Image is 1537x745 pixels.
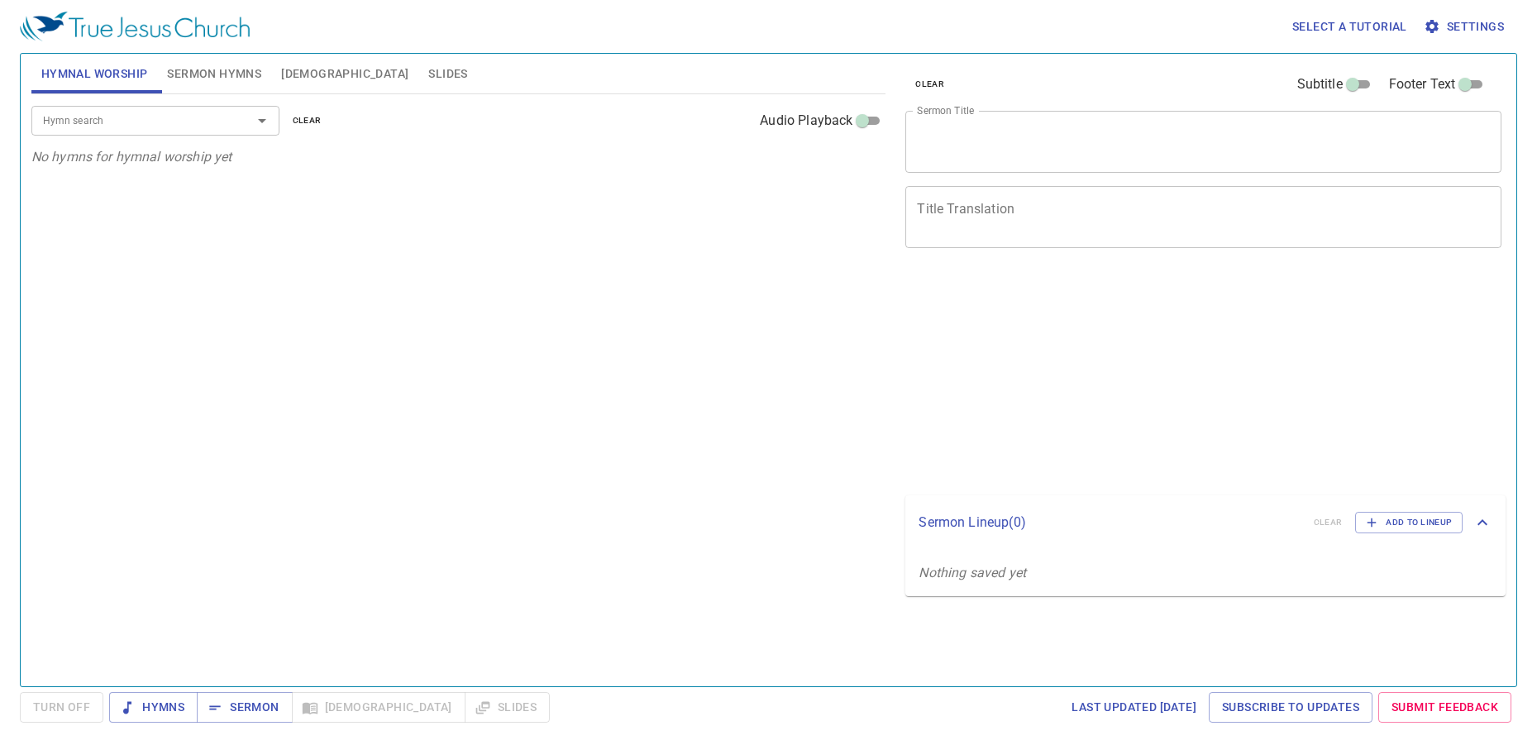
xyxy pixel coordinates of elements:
[428,64,467,84] span: Slides
[1292,17,1407,37] span: Select a tutorial
[109,692,198,723] button: Hymns
[20,12,250,41] img: True Jesus Church
[1420,12,1511,42] button: Settings
[251,109,274,132] button: Open
[210,697,279,718] span: Sermon
[281,64,408,84] span: [DEMOGRAPHIC_DATA]
[31,149,232,165] i: No hymns for hymnal worship yet
[1209,692,1372,723] a: Subscribe to Updates
[41,64,148,84] span: Hymnal Worship
[1222,697,1359,718] span: Subscribe to Updates
[283,111,332,131] button: clear
[197,692,292,723] button: Sermon
[1391,697,1498,718] span: Submit Feedback
[1427,17,1504,37] span: Settings
[167,64,261,84] span: Sermon Hymns
[915,77,944,92] span: clear
[1389,74,1456,94] span: Footer Text
[293,113,322,128] span: clear
[1286,12,1414,42] button: Select a tutorial
[1355,512,1463,533] button: Add to Lineup
[1065,692,1203,723] a: Last updated [DATE]
[122,697,184,718] span: Hymns
[1378,692,1511,723] a: Submit Feedback
[905,74,954,94] button: clear
[919,565,1026,580] i: Nothing saved yet
[1366,515,1452,530] span: Add to Lineup
[919,513,1300,532] p: Sermon Lineup ( 0 )
[1072,697,1196,718] span: Last updated [DATE]
[760,111,852,131] span: Audio Playback
[905,495,1506,550] div: Sermon Lineup(0)clearAdd to Lineup
[899,265,1384,489] iframe: from-child
[1297,74,1343,94] span: Subtitle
